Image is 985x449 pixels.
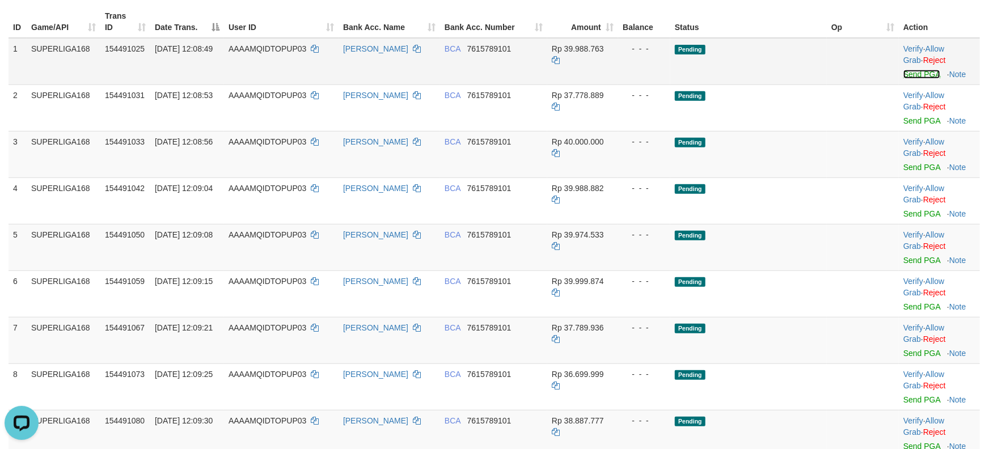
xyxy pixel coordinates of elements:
span: 154491050 [105,230,145,239]
a: Note [949,209,966,218]
td: SUPERLIGA168 [27,270,100,317]
a: Note [949,256,966,265]
td: · · [899,177,980,224]
td: · · [899,270,980,317]
th: Trans ID: activate to sort column ascending [100,6,150,38]
a: Reject [923,149,946,158]
span: BCA [445,137,460,146]
span: Rp 39.974.533 [552,230,604,239]
a: [PERSON_NAME] [343,277,408,286]
td: SUPERLIGA168 [27,38,100,85]
span: 154491059 [105,277,145,286]
th: Status [670,6,827,38]
span: 154491031 [105,91,145,100]
td: SUPERLIGA168 [27,177,100,224]
a: Allow Grab [903,184,944,204]
td: SUPERLIGA168 [27,317,100,363]
div: - - - [623,276,666,287]
span: Rp 39.999.874 [552,277,604,286]
span: AAAAMQIDTOPUP03 [229,370,306,379]
a: Send PGA [903,395,940,404]
div: - - - [623,415,666,426]
span: · [903,184,944,204]
a: Reject [923,102,946,111]
span: [DATE] 12:09:25 [155,370,213,379]
span: Pending [675,138,705,147]
th: Bank Acc. Name: activate to sort column ascending [339,6,440,38]
a: Verify [903,277,923,286]
th: Bank Acc. Number: activate to sort column ascending [440,6,547,38]
td: · · [899,131,980,177]
td: 1 [9,38,27,85]
td: · · [899,363,980,410]
span: Copy 7615789101 to clipboard [467,44,511,53]
div: - - - [623,136,666,147]
span: BCA [445,91,460,100]
span: Rp 39.988.763 [552,44,604,53]
span: [DATE] 12:09:21 [155,323,213,332]
span: · [903,230,944,251]
a: Send PGA [903,70,940,79]
span: 154491042 [105,184,145,193]
a: Note [949,395,966,404]
span: 154491073 [105,370,145,379]
a: Send PGA [903,349,940,358]
a: Allow Grab [903,277,944,297]
a: Send PGA [903,163,940,172]
a: Allow Grab [903,91,944,111]
a: Reject [923,334,946,344]
a: [PERSON_NAME] [343,184,408,193]
a: Send PGA [903,256,940,265]
span: 154491025 [105,44,145,53]
a: Reject [923,195,946,204]
span: · [903,137,944,158]
div: - - - [623,322,666,333]
td: 5 [9,224,27,270]
th: Op: activate to sort column ascending [827,6,899,38]
th: ID [9,6,27,38]
a: Verify [903,91,923,100]
span: Copy 7615789101 to clipboard [467,277,511,286]
span: AAAAMQIDTOPUP03 [229,230,306,239]
a: Allow Grab [903,230,944,251]
a: Verify [903,44,923,53]
th: Date Trans.: activate to sort column descending [150,6,224,38]
a: Verify [903,323,923,332]
span: BCA [445,323,460,332]
span: [DATE] 12:08:53 [155,91,213,100]
a: Reject [923,242,946,251]
span: · [903,370,944,390]
td: · · [899,224,980,270]
span: [DATE] 12:09:15 [155,277,213,286]
a: Reject [923,288,946,297]
a: [PERSON_NAME] [343,323,408,332]
span: · [903,416,944,437]
a: Verify [903,416,923,425]
span: 154491033 [105,137,145,146]
span: BCA [445,370,460,379]
a: Note [949,302,966,311]
span: 154491067 [105,323,145,332]
span: AAAAMQIDTOPUP03 [229,184,306,193]
a: Allow Grab [903,416,944,437]
button: Open LiveChat chat widget [5,5,39,39]
div: - - - [623,90,666,101]
span: [DATE] 12:09:04 [155,184,213,193]
span: BCA [445,416,460,425]
td: 8 [9,363,27,410]
a: Reject [923,427,946,437]
a: Reject [923,56,946,65]
span: Rp 40.000.000 [552,137,604,146]
span: Pending [675,91,705,101]
span: AAAAMQIDTOPUP03 [229,416,306,425]
a: Verify [903,370,923,379]
a: [PERSON_NAME] [343,137,408,146]
span: Copy 7615789101 to clipboard [467,137,511,146]
span: Pending [675,370,705,380]
td: 6 [9,270,27,317]
a: [PERSON_NAME] [343,416,408,425]
td: SUPERLIGA168 [27,363,100,410]
a: Allow Grab [903,323,944,344]
span: · [903,91,944,111]
span: Pending [675,324,705,333]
